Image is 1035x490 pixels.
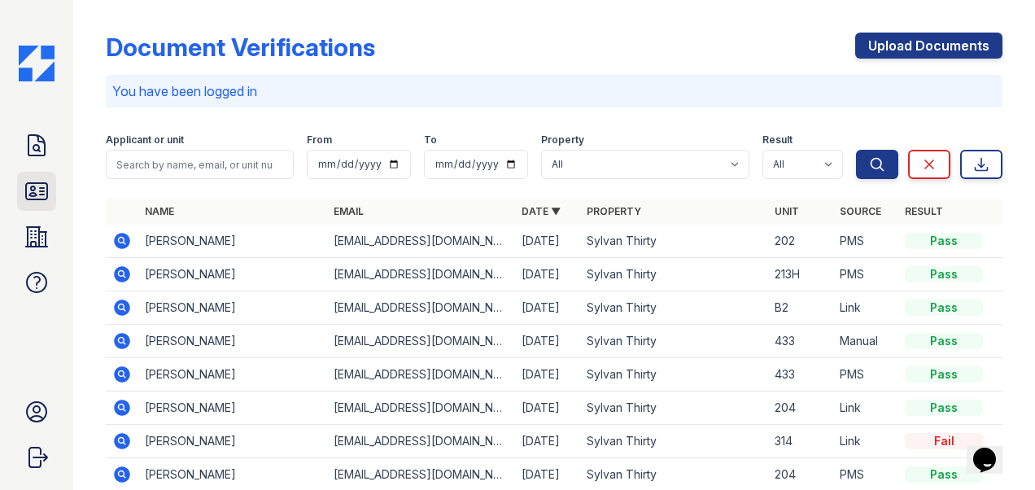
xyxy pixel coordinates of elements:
[580,325,768,358] td: Sylvan Thirty
[587,205,641,217] a: Property
[905,300,983,316] div: Pass
[833,392,898,425] td: Link
[768,425,833,458] td: 314
[106,133,184,147] label: Applicant or unit
[327,392,515,425] td: [EMAIL_ADDRESS][DOMAIN_NAME]
[775,205,799,217] a: Unit
[833,325,898,358] td: Manual
[327,325,515,358] td: [EMAIL_ADDRESS][DOMAIN_NAME]
[327,258,515,291] td: [EMAIL_ADDRESS][DOMAIN_NAME]
[905,333,983,349] div: Pass
[833,225,898,258] td: PMS
[106,33,375,62] div: Document Verifications
[762,133,793,147] label: Result
[522,205,561,217] a: Date ▼
[580,258,768,291] td: Sylvan Thirty
[541,133,584,147] label: Property
[768,358,833,392] td: 433
[112,81,996,101] p: You have been logged in
[905,400,983,416] div: Pass
[905,266,983,282] div: Pass
[424,133,437,147] label: To
[334,205,364,217] a: Email
[138,225,326,258] td: [PERSON_NAME]
[138,291,326,325] td: [PERSON_NAME]
[768,325,833,358] td: 433
[327,358,515,392] td: [EMAIL_ADDRESS][DOMAIN_NAME]
[580,291,768,325] td: Sylvan Thirty
[840,205,881,217] a: Source
[138,258,326,291] td: [PERSON_NAME]
[580,425,768,458] td: Sylvan Thirty
[515,225,580,258] td: [DATE]
[905,205,943,217] a: Result
[967,425,1019,474] iframe: chat widget
[833,358,898,392] td: PMS
[515,425,580,458] td: [DATE]
[145,205,174,217] a: Name
[833,291,898,325] td: Link
[580,392,768,425] td: Sylvan Thirty
[905,433,983,449] div: Fail
[768,258,833,291] td: 213H
[833,425,898,458] td: Link
[138,392,326,425] td: [PERSON_NAME]
[138,325,326,358] td: [PERSON_NAME]
[768,291,833,325] td: B2
[307,133,332,147] label: From
[515,291,580,325] td: [DATE]
[106,150,294,179] input: Search by name, email, or unit number
[327,425,515,458] td: [EMAIL_ADDRESS][DOMAIN_NAME]
[515,258,580,291] td: [DATE]
[515,325,580,358] td: [DATE]
[515,358,580,392] td: [DATE]
[327,291,515,325] td: [EMAIL_ADDRESS][DOMAIN_NAME]
[905,466,983,483] div: Pass
[138,425,326,458] td: [PERSON_NAME]
[855,33,1002,59] a: Upload Documents
[768,392,833,425] td: 204
[833,258,898,291] td: PMS
[905,366,983,383] div: Pass
[580,358,768,392] td: Sylvan Thirty
[905,233,983,249] div: Pass
[138,358,326,392] td: [PERSON_NAME]
[580,225,768,258] td: Sylvan Thirty
[515,392,580,425] td: [DATE]
[327,225,515,258] td: [EMAIL_ADDRESS][DOMAIN_NAME]
[19,46,55,81] img: CE_Icon_Blue-c292c112584629df590d857e76928e9f676e5b41ef8f769ba2f05ee15b207248.png
[768,225,833,258] td: 202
